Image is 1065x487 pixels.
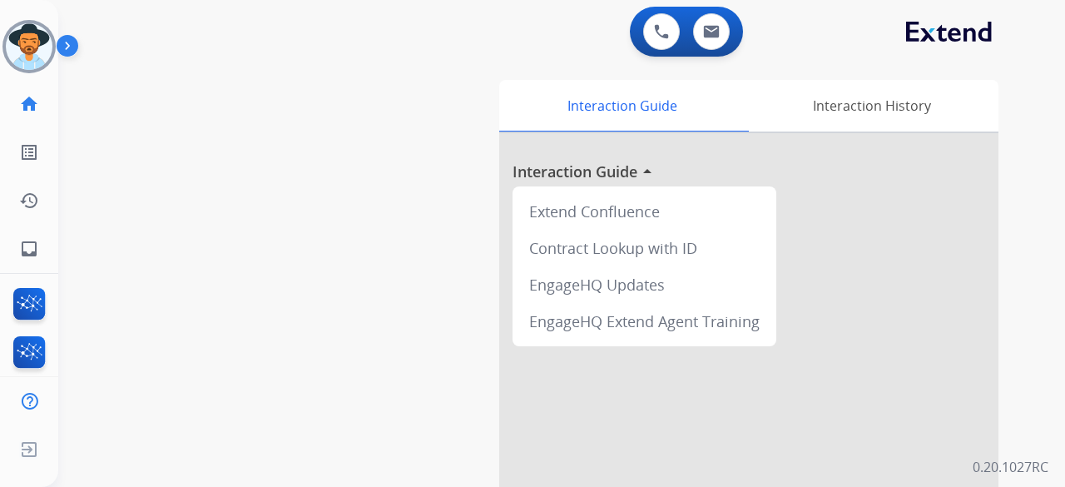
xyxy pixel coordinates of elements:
mat-icon: history [19,191,39,211]
mat-icon: home [19,94,39,114]
div: EngageHQ Updates [519,266,770,303]
div: EngageHQ Extend Agent Training [519,303,770,340]
div: Contract Lookup with ID [519,230,770,266]
div: Interaction History [745,80,998,132]
div: Extend Confluence [519,193,770,230]
div: Interaction Guide [499,80,745,132]
mat-icon: inbox [19,239,39,259]
mat-icon: list_alt [19,142,39,162]
p: 0.20.1027RC [973,457,1048,477]
img: avatar [6,23,52,70]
